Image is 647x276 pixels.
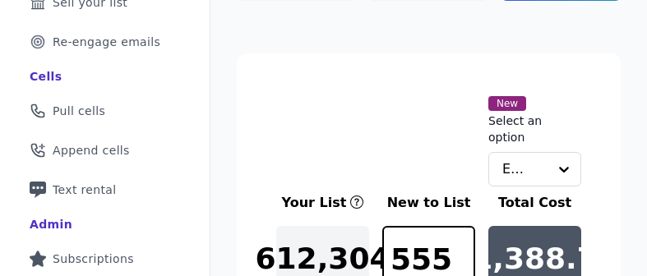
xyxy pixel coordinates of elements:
[53,103,105,119] span: Pull cells
[13,93,196,129] a: Pull cells
[488,193,581,213] h3: Total Cost
[30,68,62,85] div: Cells
[30,216,72,232] div: Admin
[13,132,196,168] a: Append cells
[13,24,196,60] a: Re-engage emails
[53,251,134,267] span: Subscriptions
[256,242,391,275] p: 612,304
[451,242,618,275] p: $1,388.75
[53,182,117,198] span: Text rental
[53,142,130,159] span: Append cells
[382,193,475,213] h3: New to List
[53,34,160,50] span: Re-engage emails
[488,113,581,145] label: Select an option
[13,172,196,208] a: Text rental
[488,96,526,111] span: New
[282,193,347,213] h3: Your List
